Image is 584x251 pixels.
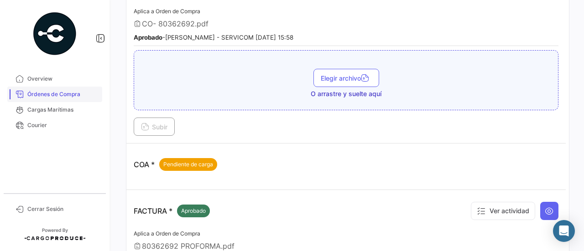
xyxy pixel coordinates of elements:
span: Aplica a Orden de Compra [134,8,200,15]
div: Abrir Intercom Messenger [553,220,575,242]
span: Elegir archivo [321,74,372,82]
a: Courier [7,118,102,133]
span: 80362692 PROFORMA.pdf [142,241,235,251]
span: Pendiente de carga [163,160,213,169]
span: Aplica a Orden de Compra [134,230,200,237]
span: Cargas Marítimas [27,106,99,114]
span: Cerrar Sesión [27,205,99,213]
span: Órdenes de Compra [27,90,99,98]
a: Cargas Marítimas [7,102,102,118]
a: Overview [7,71,102,87]
b: Aprobado [134,34,162,41]
small: - [PERSON_NAME] - SERVICOM [DATE] 15:58 [134,34,293,41]
span: Courier [27,121,99,129]
button: Subir [134,118,175,136]
span: O arrastre y suelte aquí [311,89,381,98]
p: COA * [134,158,217,171]
button: Elegir archivo [313,69,379,87]
span: Aprobado [181,207,206,215]
button: Ver actividad [471,202,535,220]
a: Órdenes de Compra [7,87,102,102]
span: CO- 80362692.pdf [142,19,209,28]
span: Overview [27,75,99,83]
img: powered-by.png [32,11,78,56]
span: Subir [141,123,167,131]
p: FACTURA * [134,205,210,217]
